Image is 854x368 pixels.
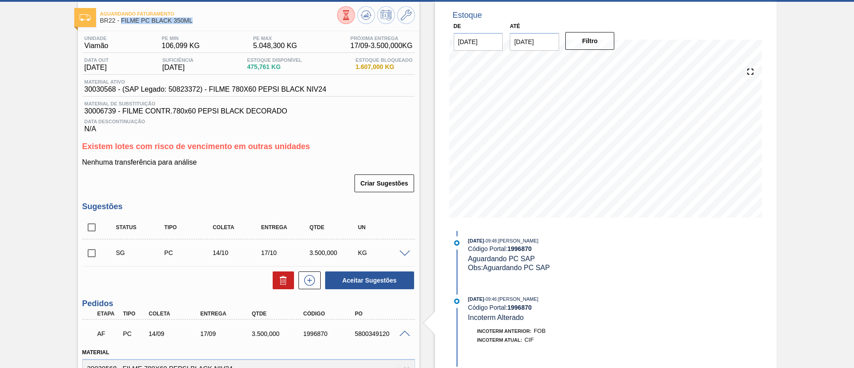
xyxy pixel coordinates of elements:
span: 17/09 - 3.500,000 KG [350,42,413,50]
span: 1.607,000 KG [355,64,412,70]
div: Criar Sugestões [355,174,415,193]
span: - 09:48 [484,239,497,243]
span: Incoterm Alterado [468,314,524,321]
span: : [PERSON_NAME] [497,238,539,243]
span: Incoterm Anterior: [477,328,532,334]
span: [DATE] [468,296,484,302]
span: PE MIN [162,36,200,41]
div: Código Portal: [468,245,679,252]
div: Pedido de Compra [121,330,147,337]
div: Aceitar Sugestões [321,271,415,290]
span: 5.048,300 KG [253,42,297,50]
div: Nova sugestão [294,271,321,289]
label: Até [510,23,520,29]
div: Qtde [307,224,361,231]
span: [DATE] [468,238,484,243]
span: CIF [524,336,534,343]
div: 1996870 [301,330,359,337]
img: atual [454,240,459,246]
label: De [454,23,461,29]
span: Aguardando PC SAP [468,255,535,263]
button: Aceitar Sugestões [325,271,414,289]
span: Incoterm Atual: [477,337,522,343]
div: Coleta [146,311,204,317]
label: Material [82,349,109,356]
button: Ir ao Master Data / Geral [397,6,415,24]
div: KG [356,249,410,256]
span: Unidade [85,36,109,41]
strong: 1996870 [508,245,532,252]
p: AF [97,330,120,337]
span: - 09:46 [484,297,497,302]
span: Data Descontinuação [85,119,413,124]
span: [DATE] [85,64,109,72]
span: Aguardando Faturamento [100,11,337,16]
div: N/A [82,115,415,133]
div: 14/09/2025 [146,330,204,337]
div: Coleta [210,224,264,231]
button: Visão Geral dos Estoques [337,6,355,24]
div: 17/10/2025 [259,249,313,256]
span: 106,099 KG [162,42,200,50]
span: Existem lotes com risco de vencimento em outras unidades [82,142,310,151]
div: Código Portal: [468,304,679,311]
div: Tipo [121,311,147,317]
div: Código [301,311,359,317]
span: [DATE] [162,64,193,72]
span: Data out [85,57,109,63]
div: Aguardando Faturamento [95,324,122,344]
span: BR22 - FILME PC BLACK 350ML [100,17,337,24]
img: atual [454,299,459,304]
strong: 1996870 [508,304,532,311]
span: 30006739 - FILME CONTR.780x60 PEPSI BLACK DECORADO [85,107,413,115]
span: Material de Substituição [85,101,413,106]
input: dd/mm/yyyy [454,33,503,51]
button: Programar Estoque [377,6,395,24]
span: : [PERSON_NAME] [497,296,539,302]
div: Etapa [95,311,122,317]
input: dd/mm/yyyy [510,33,559,51]
span: FOB [534,328,546,334]
button: Filtro [565,32,615,50]
h3: Pedidos [82,299,415,308]
button: Atualizar Gráfico [357,6,375,24]
img: Ícone [80,14,91,21]
div: 5800349120 [353,330,411,337]
div: 17/09/2025 [198,330,256,337]
div: PO [353,311,411,317]
div: Pedido de Compra [162,249,216,256]
div: Status [114,224,168,231]
span: PE MAX [253,36,297,41]
div: 14/10/2025 [210,249,264,256]
span: Estoque Bloqueado [355,57,412,63]
div: Sugestão Criada [114,249,168,256]
div: 3.500,000 [307,249,361,256]
span: Estoque Disponível [247,57,302,63]
span: Obs: Aguardando PC SAP [468,264,550,271]
div: 3.500,000 [250,330,307,337]
h3: Sugestões [82,202,415,211]
div: Entrega [259,224,313,231]
span: 475,761 KG [247,64,302,70]
span: Material ativo [85,79,326,85]
div: Qtde [250,311,307,317]
span: Suficiência [162,57,193,63]
button: Criar Sugestões [354,174,414,192]
span: Viamão [85,42,109,50]
p: Nenhuma transferência para análise [82,158,415,166]
span: Próxima Entrega [350,36,413,41]
span: 30030568 - (SAP Legado: 50823372) - FILME 780X60 PEPSI BLACK NIV24 [85,85,326,93]
div: Entrega [198,311,256,317]
div: UN [356,224,410,231]
div: Tipo [162,224,216,231]
div: Estoque [453,11,482,20]
div: Excluir Sugestões [268,271,294,289]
